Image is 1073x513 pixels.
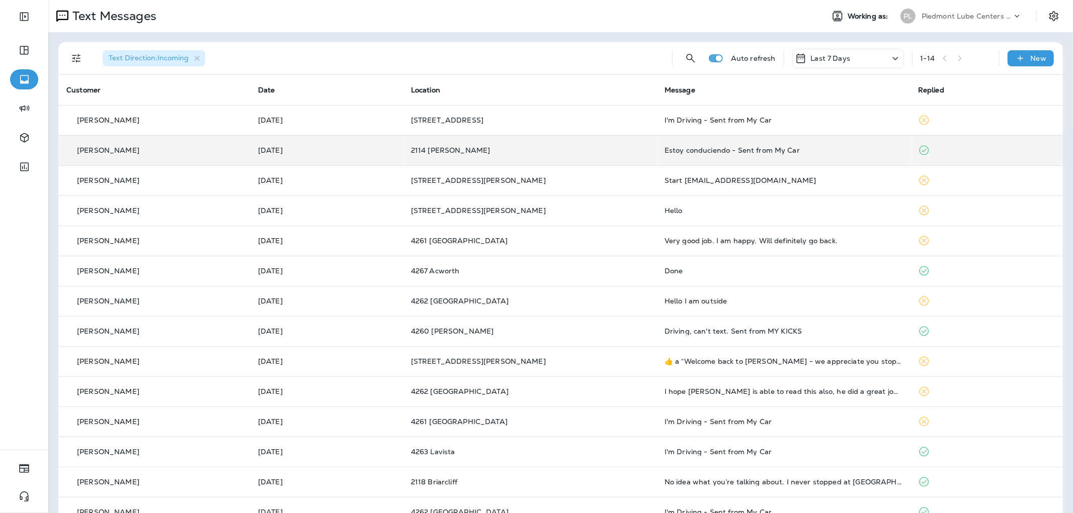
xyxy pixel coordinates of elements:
[258,297,395,305] p: Oct 3, 2025 04:04 PM
[77,237,139,245] p: [PERSON_NAME]
[665,357,902,365] div: ​👍​ a “ Welcome back to Jiffy Lube - we appreciate you stopping by again! Please leave us a revie...
[1031,54,1046,62] p: New
[258,448,395,456] p: Sep 29, 2025 12:17 PM
[411,236,508,245] span: 4261 [GEOGRAPHIC_DATA]
[77,418,139,426] p: [PERSON_NAME]
[848,12,890,21] span: Working as:
[900,9,916,24] div: PL
[103,50,205,66] div: Text Direction:Incoming
[411,447,455,456] span: 4263 Lavista
[109,53,189,62] span: Text Direction : Incoming
[77,146,139,154] p: [PERSON_NAME]
[68,9,156,24] p: Text Messages
[411,266,460,275] span: 4267 Acworth
[665,85,695,94] span: Message
[918,85,944,94] span: Replied
[258,237,395,245] p: Oct 4, 2025 01:17 PM
[1045,7,1063,25] button: Settings
[665,478,902,486] div: No idea what you’re talking about. I never stopped at Jiffy, babe. I haven’t used a third-party c...
[665,146,902,154] div: Estoy conduciendo - Sent from My Car
[665,176,902,184] div: Start stuartschlansky@yahoo.com
[411,146,490,155] span: 2114 [PERSON_NAME]
[681,48,701,68] button: Search Messages
[665,116,902,124] div: I'm Driving - Sent from My Car
[665,387,902,395] div: I hope Sean is able to read this also, he did a great job replacing my oil pan a few weeks ago an...
[411,357,546,366] span: [STREET_ADDRESS][PERSON_NAME]
[411,176,546,185] span: [STREET_ADDRESS][PERSON_NAME]
[258,85,275,94] span: Date
[665,418,902,426] div: I'm Driving - Sent from My Car
[77,116,139,124] p: [PERSON_NAME]
[411,116,483,125] span: [STREET_ADDRESS]
[811,54,851,62] p: Last 7 Days
[411,387,509,396] span: 4262 [GEOGRAPHIC_DATA]
[77,327,139,335] p: [PERSON_NAME]
[411,296,509,305] span: 4262 [GEOGRAPHIC_DATA]
[411,327,494,336] span: 4260 [PERSON_NAME]
[258,176,395,184] p: Oct 7, 2025 03:44 PM
[665,267,902,275] div: Done
[665,448,902,456] div: I'm Driving - Sent from My Car
[665,207,902,215] div: Hello
[922,12,1012,20] p: Piedmont Lube Centers LLC
[66,85,101,94] span: Customer
[411,477,457,486] span: 2118 Briarcliff
[411,85,440,94] span: Location
[258,418,395,426] p: Sep 29, 2025 12:17 PM
[66,48,87,68] button: Filters
[411,417,508,426] span: 4261 [GEOGRAPHIC_DATA]
[258,478,395,486] p: Sep 29, 2025 11:22 AM
[77,478,139,486] p: [PERSON_NAME]
[258,387,395,395] p: Sep 29, 2025 04:35 PM
[411,206,546,215] span: [STREET_ADDRESS][PERSON_NAME]
[258,146,395,154] p: Oct 11, 2025 11:18 AM
[921,54,935,62] div: 1 - 14
[77,357,139,365] p: [PERSON_NAME]
[258,267,395,275] p: Oct 4, 2025 10:17 AM
[77,387,139,395] p: [PERSON_NAME]
[77,448,139,456] p: [PERSON_NAME]
[77,207,139,215] p: [PERSON_NAME]
[77,267,139,275] p: [PERSON_NAME]
[258,116,395,124] p: Oct 11, 2025 12:17 PM
[731,54,776,62] p: Auto refresh
[77,297,139,305] p: [PERSON_NAME]
[665,237,902,245] div: Very good job. I am happy. Will definitely go back.
[258,207,395,215] p: Oct 4, 2025 04:17 PM
[258,357,395,365] p: Sep 29, 2025 05:46 PM
[665,327,902,335] div: Driving, can't text. Sent from MY KICKS
[77,176,139,184] p: [PERSON_NAME]
[10,7,38,27] button: Expand Sidebar
[258,327,395,335] p: Sep 30, 2025 11:31 AM
[665,297,902,305] div: Hello I am outside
